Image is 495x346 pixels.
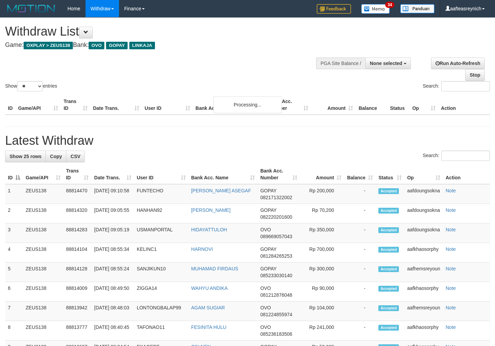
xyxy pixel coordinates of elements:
td: Rp 90,000 [300,282,344,302]
span: Show 25 rows [10,154,41,159]
td: 88813942 [63,302,91,321]
td: aafdoungsokna [404,204,443,223]
td: ZEUS138 [23,223,63,243]
a: Note [446,266,456,271]
td: aafhemsreyoun [404,302,443,321]
a: HIDAYATTULOH [191,227,227,232]
td: 4 [5,243,23,262]
span: Copy 081284265253 to clipboard [260,253,292,259]
td: SANJIKUN10 [134,262,188,282]
div: Processing... [213,96,282,113]
span: OVO [260,285,271,291]
td: ZEUS138 [23,282,63,302]
td: ZIGGA14 [134,282,188,302]
td: Rp 70,200 [300,204,344,223]
td: ZEUS138 [23,243,63,262]
td: Rp 300,000 [300,262,344,282]
span: Copy 082171322002 to clipboard [260,195,292,200]
a: Stop [465,69,485,81]
span: OVO [260,324,271,330]
td: - [344,223,376,243]
td: 3 [5,223,23,243]
th: Amount [311,95,356,115]
td: ZEUS138 [23,262,63,282]
td: 88814320 [63,204,91,223]
th: Action [443,165,490,184]
span: Copy 081224855974 to clipboard [260,312,292,317]
td: aafkhaosorphy [404,243,443,262]
h1: Latest Withdraw [5,134,490,148]
td: ZEUS138 [23,321,63,341]
td: 88814104 [63,243,91,262]
th: Op [409,95,438,115]
td: [DATE] 09:05:55 [91,204,134,223]
th: Balance: activate to sort column ascending [344,165,376,184]
img: MOTION_logo.png [5,3,57,14]
td: [DATE] 08:48:03 [91,302,134,321]
a: Show 25 rows [5,151,46,162]
a: Run Auto-Refresh [431,57,485,69]
a: FESINITA HULU [191,324,226,330]
span: Accepted [378,188,399,194]
span: Accepted [378,325,399,331]
a: Note [446,285,456,291]
img: Button%20Memo.svg [361,4,390,14]
th: Action [438,95,490,115]
button: None selected [365,57,411,69]
span: Accepted [378,286,399,292]
th: Bank Acc. Number: activate to sort column ascending [258,165,300,184]
th: Balance [356,95,387,115]
td: 88814128 [63,262,91,282]
a: [PERSON_NAME] [191,207,231,213]
span: Copy 085233030140 to clipboard [260,273,292,278]
td: ZEUS138 [23,204,63,223]
td: - [344,243,376,262]
span: 34 [385,2,394,8]
td: [DATE] 08:55:24 [91,262,134,282]
td: ZEUS138 [23,184,63,204]
a: Note [446,188,456,193]
a: Note [446,324,456,330]
span: OVO [89,42,104,49]
th: Status: activate to sort column ascending [376,165,404,184]
th: User ID [142,95,193,115]
span: Copy 089669057043 to clipboard [260,234,292,239]
td: - [344,302,376,321]
input: Search: [441,81,490,91]
td: 7 [5,302,23,321]
span: OVO [260,305,271,310]
div: PGA Site Balance / [316,57,365,69]
th: Bank Acc. Name [193,95,266,115]
td: aafkhaosorphy [404,321,443,341]
td: Rp 241,000 [300,321,344,341]
td: 88813777 [63,321,91,341]
span: None selected [370,61,402,66]
span: Accepted [378,208,399,214]
th: Status [387,95,409,115]
td: 2 [5,204,23,223]
span: Copy 085236183506 to clipboard [260,331,292,337]
td: FUNTECHO [134,184,188,204]
th: Bank Acc. Number [266,95,311,115]
td: - [344,321,376,341]
span: CSV [70,154,80,159]
th: Game/API [15,95,61,115]
span: GOPAY [260,266,276,271]
a: Copy [45,151,66,162]
select: Showentries [17,81,43,91]
label: Search: [423,151,490,161]
label: Search: [423,81,490,91]
span: Copy 081212876048 to clipboard [260,292,292,298]
th: Bank Acc. Name: activate to sort column ascending [188,165,258,184]
span: Accepted [378,266,399,272]
img: Feedback.jpg [317,4,351,14]
td: aafdoungsokna [404,223,443,243]
td: 8 [5,321,23,341]
td: - [344,282,376,302]
a: MUHAMAD FIRDAUS [191,266,238,271]
span: Accepted [378,247,399,253]
label: Show entries [5,81,57,91]
td: ZEUS138 [23,302,63,321]
td: [DATE] 09:10:58 [91,184,134,204]
td: 6 [5,282,23,302]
